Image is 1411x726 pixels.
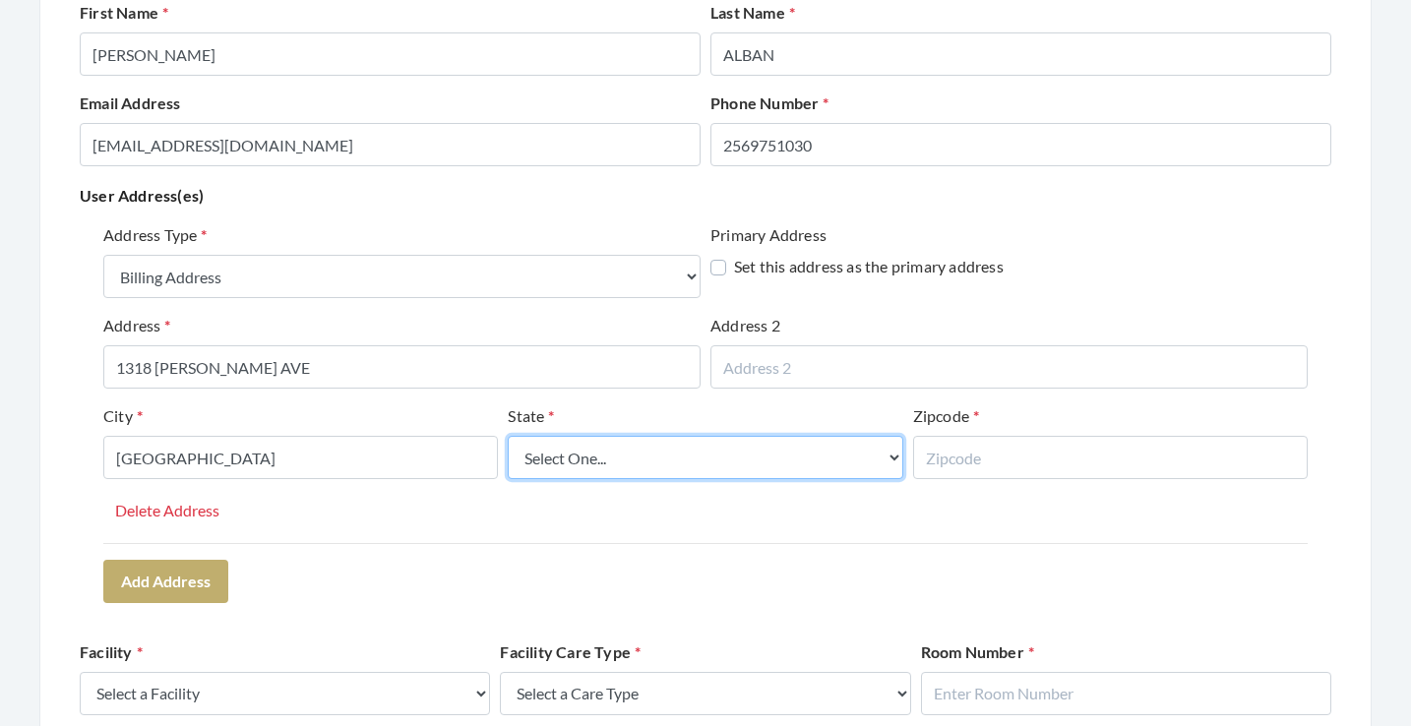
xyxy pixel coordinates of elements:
label: Phone Number [710,91,829,115]
label: City [103,404,143,428]
p: User Address(es) [80,182,1331,210]
label: Room Number [921,640,1034,664]
input: City [103,436,498,479]
button: Add Address [103,560,228,603]
label: State [508,404,554,428]
input: Enter Phone Number [710,123,1331,166]
label: Facility [80,640,143,664]
button: Delete Address [103,495,231,526]
input: Enter Room Number [921,672,1331,715]
label: Address Type [103,223,208,247]
input: Address 2 [710,345,1308,389]
label: Address [103,314,171,337]
label: Primary Address [710,223,827,247]
input: Enter First Name [80,32,701,76]
label: Address 2 [710,314,780,337]
label: Last Name [710,1,795,25]
label: Email Address [80,91,181,115]
input: Enter Last Name [710,32,1331,76]
label: First Name [80,1,168,25]
label: Zipcode [913,404,980,428]
label: Facility Care Type [500,640,641,664]
label: Set this address as the primary address [710,255,1004,278]
input: Enter Email Address [80,123,701,166]
input: Address [103,345,701,389]
input: Zipcode [913,436,1308,479]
